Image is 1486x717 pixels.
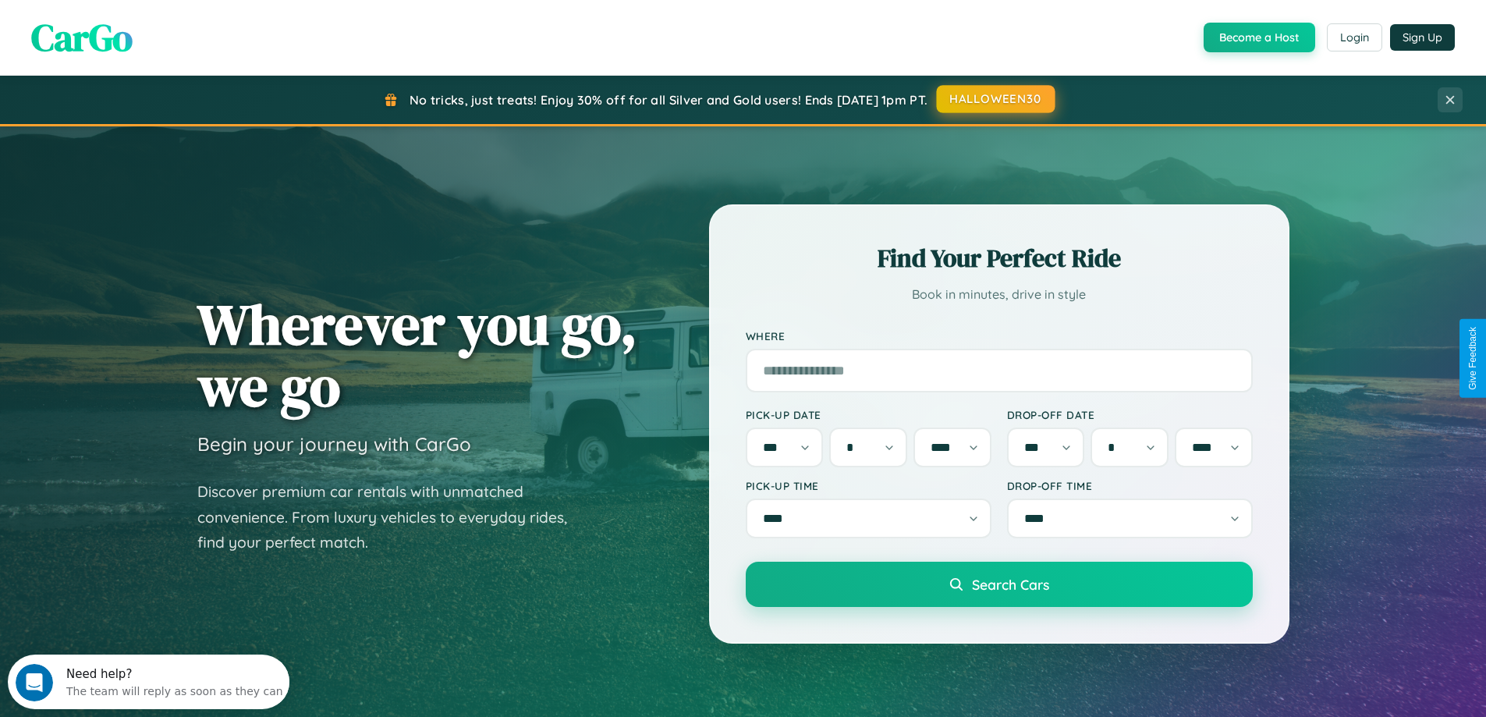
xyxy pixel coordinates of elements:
[1467,327,1478,390] div: Give Feedback
[197,479,587,555] p: Discover premium car rentals with unmatched convenience. From luxury vehicles to everyday rides, ...
[746,562,1253,607] button: Search Cars
[746,329,1253,343] label: Where
[746,408,991,421] label: Pick-up Date
[8,655,289,709] iframe: Intercom live chat discovery launcher
[1007,479,1253,492] label: Drop-off Time
[197,432,471,456] h3: Begin your journey with CarGo
[410,92,927,108] span: No tricks, just treats! Enjoy 30% off for all Silver and Gold users! Ends [DATE] 1pm PT.
[1007,408,1253,421] label: Drop-off Date
[31,12,133,63] span: CarGo
[1390,24,1455,51] button: Sign Up
[59,26,275,42] div: The team will reply as soon as they can
[937,85,1055,113] button: HALLOWEEN30
[1327,23,1382,51] button: Login
[16,664,53,701] iframe: Intercom live chat
[746,241,1253,275] h2: Find Your Perfect Ride
[746,283,1253,306] p: Book in minutes, drive in style
[746,479,991,492] label: Pick-up Time
[6,6,290,49] div: Open Intercom Messenger
[972,576,1049,593] span: Search Cars
[197,293,637,417] h1: Wherever you go, we go
[59,13,275,26] div: Need help?
[1204,23,1315,52] button: Become a Host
